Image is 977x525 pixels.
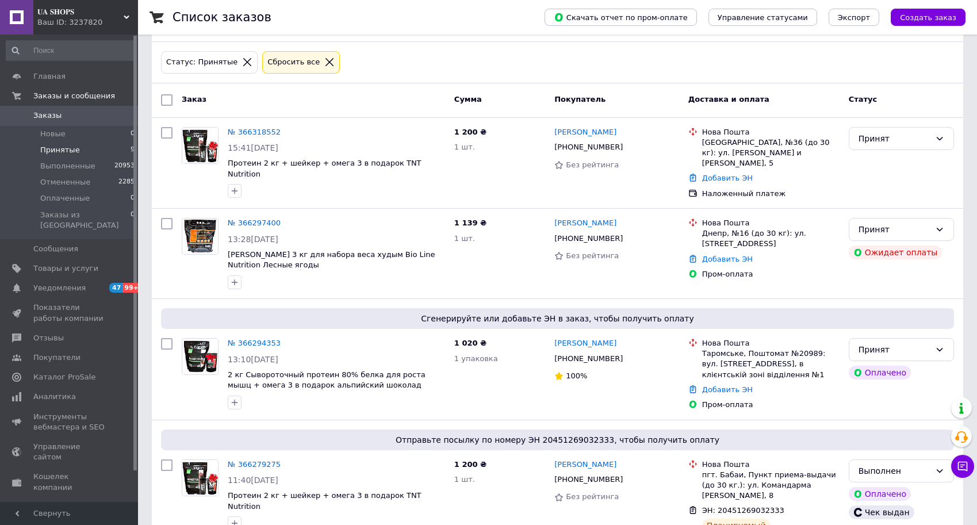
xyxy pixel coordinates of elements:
[554,95,606,104] span: Покупатель
[702,218,840,228] div: Нова Пошта
[702,459,840,470] div: Нова Пошта
[164,56,240,68] div: Статус: Принятые
[702,174,753,182] a: Добавить ЭН
[454,95,482,104] span: Сумма
[40,129,66,139] span: Новые
[33,333,64,343] span: Отзывы
[182,459,219,496] a: Фото товару
[33,244,78,254] span: Сообщения
[228,491,422,511] a: Протеин 2 кг + шейкер + омега 3 в подарок TNT Nutrition
[708,9,817,26] button: Управление статусами
[454,460,486,469] span: 1 200 ₴
[228,250,435,270] a: [PERSON_NAME] 3 кг для набора веса худым Bio Line Nutrition Лесные ягоды
[33,263,98,274] span: Товары и услуги
[702,127,840,137] div: Нова Пошта
[33,372,95,382] span: Каталог ProSale
[900,13,956,22] span: Создать заказ
[228,370,426,390] span: 2 кг Сывороточный протеин 80% белка для роста мышц + омега 3 в подарок альпийский шоколад
[702,385,753,394] a: Добавить ЭН
[702,470,840,501] div: пгт. Бабаи, Пункт приема-выдачи (до 30 кг.): ул. Командарма [PERSON_NAME], 8
[552,231,625,246] div: [PHONE_NUMBER]
[891,9,965,26] button: Создать заказ
[182,218,219,255] a: Фото товару
[454,339,486,347] span: 1 020 ₴
[545,9,697,26] button: Скачать отчет по пром-оплате
[265,56,322,68] div: Сбросить все
[109,283,122,293] span: 47
[33,412,106,432] span: Инструменты вебмастера и SEO
[228,219,281,227] a: № 366297400
[702,189,840,199] div: Наложенный платеж
[702,348,840,380] div: Таромське, Поштомат №20989: вул. [STREET_ADDRESS], в клієнтській зоні відділення №1
[228,339,281,347] a: № 366294353
[40,161,95,171] span: Выполненные
[718,13,808,22] span: Управление статусами
[879,13,965,21] a: Создать заказ
[454,234,475,243] span: 1 шт.
[566,492,619,501] span: Без рейтинга
[554,338,616,349] a: [PERSON_NAME]
[40,145,80,155] span: Принятые
[6,40,136,61] input: Поиск
[40,210,131,231] span: Заказы из [GEOGRAPHIC_DATA]
[33,91,115,101] span: Заказы и сообщения
[454,354,498,363] span: 1 упаковка
[173,10,271,24] h1: Список заказов
[859,343,930,356] div: Принят
[182,127,219,164] a: Фото товару
[849,95,878,104] span: Статус
[228,355,278,364] span: 13:10[DATE]
[131,210,135,231] span: 0
[702,137,840,169] div: [GEOGRAPHIC_DATA], №36 (до 30 кг): ул. [PERSON_NAME] и [PERSON_NAME], 5
[454,219,486,227] span: 1 139 ₴
[182,460,218,496] img: Фото товару
[566,251,619,260] span: Без рейтинга
[829,9,879,26] button: Экспорт
[554,12,688,22] span: Скачать отчет по пром-оплате
[849,246,942,259] div: Ожидает оплаты
[554,127,616,138] a: [PERSON_NAME]
[554,218,616,229] a: [PERSON_NAME]
[131,129,135,139] span: 0
[114,161,135,171] span: 20953
[33,71,66,82] span: Главная
[33,110,62,121] span: Заказы
[702,338,840,348] div: Нова Пошта
[454,475,475,484] span: 1 шт.
[33,302,106,323] span: Показатели работы компании
[859,132,930,145] div: Принят
[40,177,90,187] span: Отмененные
[688,95,769,104] span: Доставка и оплата
[33,283,86,293] span: Уведомления
[122,283,141,293] span: 99+
[228,476,278,485] span: 11:40[DATE]
[166,313,949,324] span: Сгенерируйте или добавьте ЭН в заказ, чтобы получить оплату
[552,140,625,155] div: [PHONE_NUMBER]
[566,160,619,169] span: Без рейтинга
[118,177,135,187] span: 2285
[37,7,124,17] span: 𝐔𝐀 𝐒𝐇𝐎𝐏𝐒
[849,505,914,519] div: Чек выдан
[838,13,870,22] span: Экспорт
[702,269,840,279] div: Пром-оплата
[702,255,753,263] a: Добавить ЭН
[37,17,138,28] div: Ваш ID: 3237820
[228,143,278,152] span: 15:41[DATE]
[228,235,278,244] span: 13:28[DATE]
[33,392,76,402] span: Аналитика
[131,193,135,204] span: 0
[182,128,218,163] img: Фото товару
[166,434,949,446] span: Отправьте посылку по номеру ЭН 20451269032333, чтобы получить оплату
[33,352,81,363] span: Покупатели
[33,442,106,462] span: Управление сайтом
[566,371,587,380] span: 100%
[554,459,616,470] a: [PERSON_NAME]
[702,400,840,410] div: Пром-оплата
[228,460,281,469] a: № 366279275
[702,228,840,249] div: Днепр, №16 (до 30 кг): ул. [STREET_ADDRESS]
[228,159,422,178] a: Протеин 2 кг + шейкер + омега 3 в подарок TNT Nutrition
[552,351,625,366] div: [PHONE_NUMBER]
